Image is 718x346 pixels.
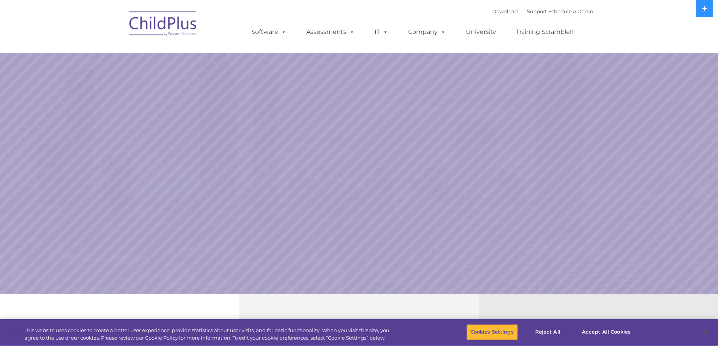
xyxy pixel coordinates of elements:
a: Training Scramble!! [508,24,580,40]
font: | [492,8,593,14]
a: Support [527,8,547,14]
a: Company [401,24,453,40]
a: Schedule A Demo [548,8,593,14]
div: This website uses cookies to create a better user experience, provide statistics about user visit... [24,327,395,341]
button: Accept All Cookies [578,324,635,340]
button: Reject All [524,324,571,340]
a: Download [492,8,518,14]
button: Close [698,324,714,340]
a: Learn More [488,214,608,245]
a: Software [244,24,294,40]
a: University [458,24,504,40]
img: ChildPlus by Procare Solutions [126,6,201,44]
button: Cookies Settings [466,324,518,340]
a: IT [367,24,396,40]
a: Assessments [299,24,362,40]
